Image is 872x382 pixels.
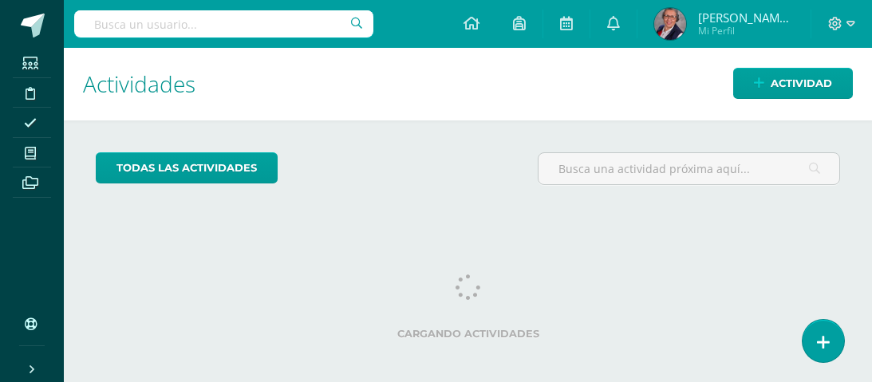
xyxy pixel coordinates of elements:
[83,48,853,120] h1: Actividades
[654,8,686,40] img: 0e4f1cb576da62a8f738c592ed7b153b.png
[74,10,373,37] input: Busca un usuario...
[698,24,794,37] span: Mi Perfil
[539,153,839,184] input: Busca una actividad próxima aquí...
[733,68,853,99] a: Actividad
[771,69,832,98] span: Actividad
[96,328,840,340] label: Cargando actividades
[698,10,794,26] span: [PERSON_NAME] [PERSON_NAME]
[96,152,278,183] a: todas las Actividades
